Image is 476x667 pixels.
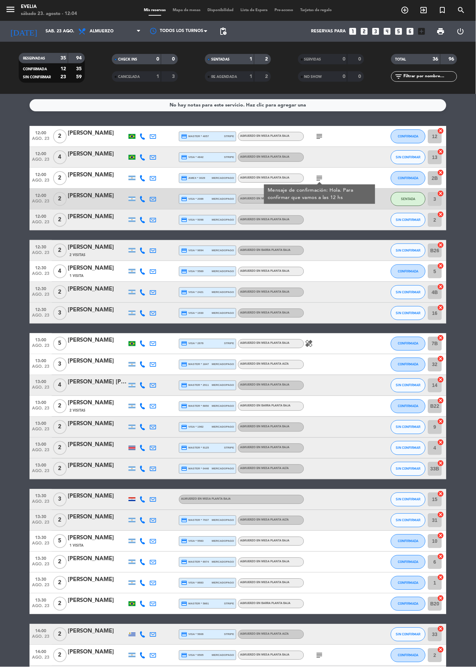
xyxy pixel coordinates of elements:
span: ALMUERZO en MESA PLANTA BAJA [181,498,231,501]
span: Lista de Espera [237,8,271,12]
span: 13:00 [32,419,49,427]
span: master * 9125 [181,445,209,451]
span: 12:00 [32,212,49,220]
span: CONFIRMADA [398,581,419,585]
span: SIN CONFIRMAR [396,383,421,387]
span: Disponibilidad [204,8,237,12]
button: CONFIRMADA [391,171,426,185]
span: ALMUERZO en MESA PLANTA BAJA [240,446,290,449]
strong: 23 [60,74,66,79]
strong: 36 [433,57,438,62]
div: [PERSON_NAME] [68,357,127,366]
i: cancel [437,532,444,539]
span: 2 [53,285,67,299]
span: master * 7937 [181,517,209,524]
i: turned_in_not [438,6,447,14]
span: 2 [53,129,67,143]
span: ALMUERZO en MESA PLANTA BAJA [240,176,290,179]
span: 4 [53,264,67,278]
span: ago. 23 [32,406,49,414]
span: visa * 5098 [181,217,204,223]
span: ALMUERZO en MESA PLANTA BAJA [240,156,290,158]
button: SIN CONFIRMAR [391,462,426,476]
span: stripe [224,155,234,159]
span: ago. 23 [32,313,49,321]
span: Mapa de mesas [170,8,204,12]
span: 1 Visita [69,273,83,279]
button: CONFIRMADA [391,129,426,143]
span: CONFIRMADA [398,560,419,564]
i: healing [305,340,313,348]
i: cancel [437,304,444,311]
i: credit_card [181,382,187,389]
div: [PERSON_NAME] [68,305,127,315]
span: visa * 2421 [181,289,204,295]
span: 3 [53,493,67,507]
i: cancel [437,460,444,467]
span: ago. 23 [32,427,49,435]
i: [DATE] [5,24,42,39]
span: ago. 23 [32,157,49,165]
i: credit_card [181,517,187,524]
i: credit_card [181,247,187,254]
span: stripe [224,446,234,450]
span: SIN CONFIRMAR [396,311,421,315]
div: [PERSON_NAME] [68,575,127,585]
span: 13:00 [32,461,49,469]
span: 12:00 [32,149,49,157]
span: master * 2911 [181,382,209,389]
strong: 0 [172,57,177,62]
div: [PERSON_NAME] [68,191,127,200]
div: [PERSON_NAME] [68,129,127,138]
i: cancel [437,553,444,560]
div: [PERSON_NAME] [68,534,127,543]
i: looks_6 [406,27,415,36]
span: ago. 23 [32,344,49,352]
span: ago. 23 [32,271,49,279]
span: ago. 23 [32,220,49,228]
button: SIN CONFIRMAR [391,379,426,392]
button: SIN CONFIRMAR [391,628,426,642]
span: SIN CONFIRMAR [396,290,421,294]
button: CONFIRMADA [391,649,426,662]
span: mercadopago [212,290,234,294]
span: TOTAL [395,58,406,61]
button: SIN CONFIRMAR [391,285,426,299]
span: 5 [53,337,67,351]
i: filter_list [395,72,403,81]
span: ALMUERZO en MESA PLANTA BAJA [240,270,290,272]
span: ALMUERZO en MESA PLANTA ALTA [240,467,289,470]
i: cancel [437,574,444,581]
span: 12:00 [32,170,49,178]
div: No hay notas para este servicio. Haz clic para agregar una [170,101,306,109]
span: RE AGENDADA [211,75,237,79]
i: credit_card [181,175,187,181]
span: 2 Visitas [69,408,85,414]
div: LOG OUT [451,21,471,42]
i: cancel [437,418,444,425]
div: [PERSON_NAME] [68,420,127,429]
span: SENTADAS [211,58,230,61]
span: SIN CONFIRMAR [396,446,421,450]
div: [PERSON_NAME] [68,243,127,252]
span: ALMUERZO en MESA PLANTA BAJA [240,561,290,563]
i: cancel [437,127,444,134]
span: 2 [53,514,67,527]
span: NO SHOW [304,75,322,79]
span: 3 [53,358,67,372]
div: sábado 23. agosto - 12:04 [21,10,77,17]
span: 13:00 [32,398,49,406]
i: subject [315,132,324,141]
span: SENTADA [401,197,416,201]
span: ago. 23 [32,521,49,529]
button: SIN CONFIRMAR [391,493,426,507]
i: credit_card [181,362,187,368]
span: ALMUERZO en MESA PLANTA BAJA [240,342,290,345]
div: [PERSON_NAME] [68,285,127,294]
i: credit_card [181,133,187,140]
strong: 1 [156,74,159,79]
div: [PERSON_NAME] [68,264,127,273]
span: SIN CONFIRMAR [396,498,421,501]
span: mercadopago [212,404,234,408]
i: cancel [437,356,444,363]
